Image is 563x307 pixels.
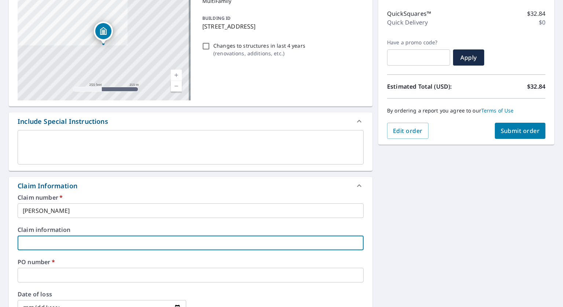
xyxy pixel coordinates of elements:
[387,107,545,114] p: By ordering a report you agree to our
[387,123,428,139] button: Edit order
[202,22,361,31] p: [STREET_ADDRESS]
[481,107,514,114] a: Terms of Use
[94,22,113,44] div: Dropped pin, building 1, MultiFamily property, 5527 Read St North Charleston, SC 29406
[213,42,305,49] p: Changes to structures in last 4 years
[387,9,431,18] p: QuickSquares™
[387,39,450,46] label: Have a promo code?
[18,291,186,297] label: Date of loss
[387,18,428,27] p: Quick Delivery
[393,127,423,135] span: Edit order
[495,123,546,139] button: Submit order
[527,9,545,18] p: $32.84
[18,181,77,191] div: Claim Information
[453,49,484,66] button: Apply
[18,116,108,126] div: Include Special Instructions
[18,227,364,233] label: Claim information
[18,195,364,200] label: Claim number
[539,18,545,27] p: $0
[171,81,182,92] a: Current Level 17, Zoom Out
[18,259,364,265] label: PO number
[213,49,305,57] p: ( renovations, additions, etc. )
[9,177,372,195] div: Claim Information
[387,82,466,91] p: Estimated Total (USD):
[459,53,478,62] span: Apply
[501,127,540,135] span: Submit order
[171,70,182,81] a: Current Level 17, Zoom In
[202,15,231,21] p: BUILDING ID
[527,82,545,91] p: $32.84
[9,112,372,130] div: Include Special Instructions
